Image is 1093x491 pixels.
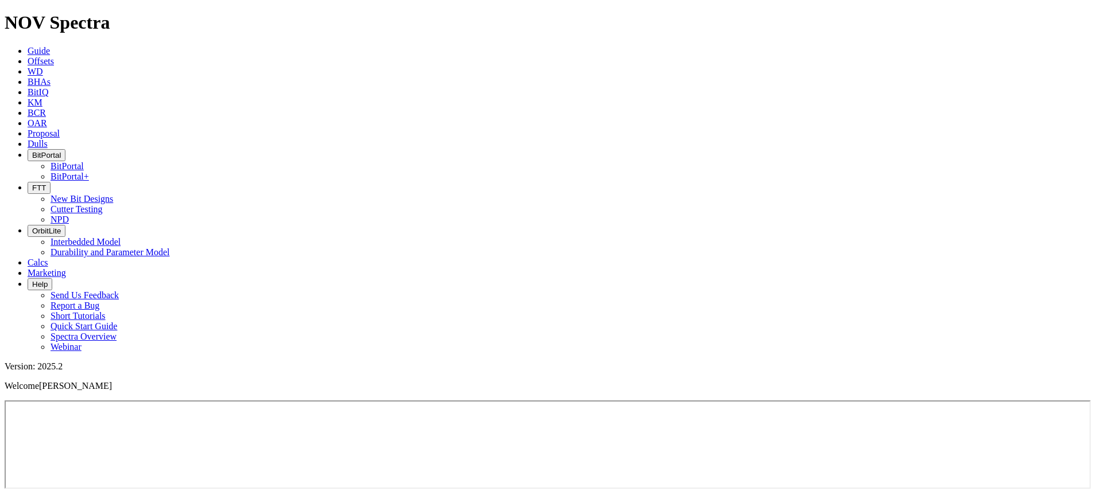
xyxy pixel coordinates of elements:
div: Version: 2025.2 [5,361,1088,372]
button: Help [28,278,52,290]
span: OrbitLite [32,227,61,235]
p: Welcome [5,381,1088,391]
a: Report a Bug [51,301,99,310]
a: BitPortal+ [51,172,89,181]
a: Short Tutorials [51,311,106,321]
span: BitPortal [32,151,61,159]
span: FTT [32,184,46,192]
button: BitPortal [28,149,65,161]
a: BitIQ [28,87,48,97]
a: Guide [28,46,50,56]
a: Send Us Feedback [51,290,119,300]
button: FTT [28,182,51,194]
a: BitPortal [51,161,84,171]
a: Webinar [51,342,82,352]
a: Marketing [28,268,66,278]
button: OrbitLite [28,225,65,237]
a: WD [28,67,43,76]
a: Dulls [28,139,48,149]
a: Offsets [28,56,54,66]
a: NPD [51,215,69,224]
span: [PERSON_NAME] [39,381,112,391]
span: Help [32,280,48,289]
a: Quick Start Guide [51,321,117,331]
a: Interbedded Model [51,237,121,247]
h1: NOV Spectra [5,12,1088,33]
a: New Bit Designs [51,194,113,204]
a: BCR [28,108,46,118]
a: Calcs [28,258,48,267]
a: Cutter Testing [51,204,103,214]
a: Durability and Parameter Model [51,247,170,257]
a: Proposal [28,128,60,138]
a: Spectra Overview [51,332,117,341]
a: BHAs [28,77,51,87]
a: KM [28,98,42,107]
a: OAR [28,118,47,128]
